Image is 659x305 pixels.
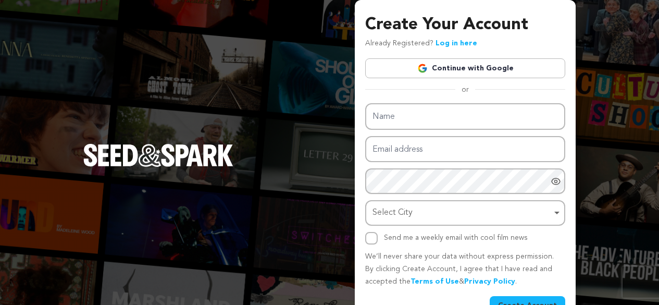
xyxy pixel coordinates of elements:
a: Log in here [436,40,477,47]
label: Send me a weekly email with cool film news [384,234,528,241]
a: Terms of Use [411,278,459,285]
img: Google logo [417,63,428,74]
input: Name [365,103,565,130]
span: or [455,84,475,95]
p: We’ll never share your data without express permission. By clicking Create Account, I agree that ... [365,251,565,288]
a: Privacy Policy [464,278,515,285]
img: Seed&Spark Logo [83,144,233,167]
h3: Create Your Account [365,13,565,38]
a: Show password as plain text. Warning: this will display your password on the screen. [551,176,561,187]
input: Email address [365,136,565,163]
a: Continue with Google [365,58,565,78]
p: Already Registered? [365,38,477,50]
a: Seed&Spark Homepage [83,144,233,188]
div: Select City [372,205,552,221]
